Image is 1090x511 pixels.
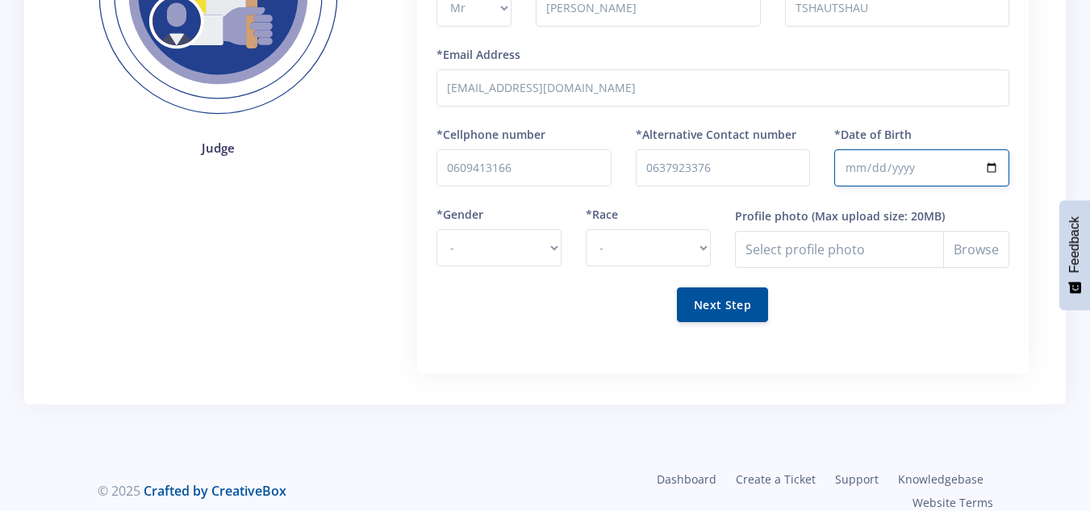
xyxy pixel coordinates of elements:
[812,207,945,224] label: (Max upload size: 20MB)
[1059,200,1090,310] button: Feedback - Show survey
[735,207,808,224] label: Profile photo
[98,481,533,501] div: © 2025
[647,467,726,491] a: Dashboard
[898,471,984,487] span: Knowledgebase
[436,46,520,63] label: *Email Address
[636,149,811,186] input: Alternative Number
[436,206,483,223] label: *Gender
[888,467,993,491] a: Knowledgebase
[436,149,612,186] input: Number with no spaces
[586,206,618,223] label: *Race
[636,126,796,143] label: *Alternative Contact number
[1067,216,1082,273] span: Feedback
[677,287,768,322] button: Next Step
[726,467,825,491] a: Create a Ticket
[74,139,362,157] h4: Judge
[436,69,1009,107] input: Email Address
[834,126,912,143] label: *Date of Birth
[144,482,286,500] a: Crafted by CreativeBox
[825,467,888,491] a: Support
[436,126,545,143] label: *Cellphone number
